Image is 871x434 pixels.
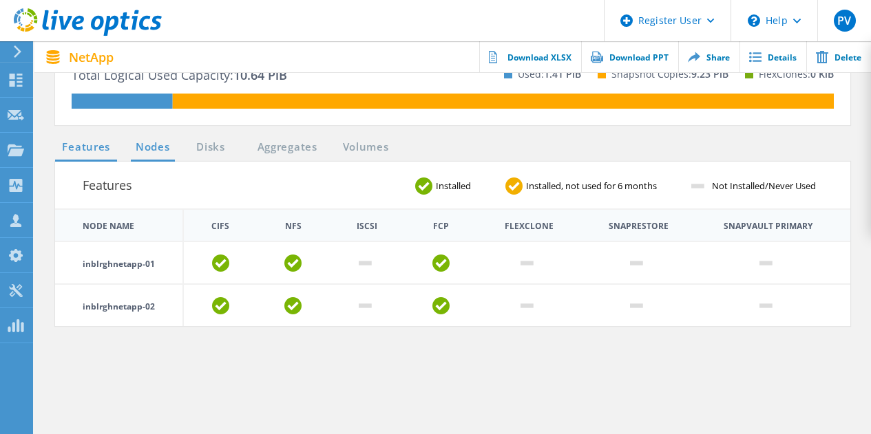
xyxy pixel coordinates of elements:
[131,139,175,156] a: Nodes
[55,139,117,156] a: Features
[748,14,760,27] svg: \n
[609,222,669,230] th: Snaprestore
[55,241,183,284] td: inblrghnetapp-01
[433,222,449,230] th: FCP
[357,222,377,230] th: iSCSI
[581,41,678,72] a: Download PPT
[69,51,114,63] span: NetApp
[806,41,871,72] a: Delete
[14,29,162,39] a: Live Optics Dashboard
[479,41,581,72] a: Download XLSX
[55,209,183,241] th: Node Name
[691,67,728,80] span: 9.23 PiB
[724,222,812,230] th: Snapvault Primary
[837,15,851,26] span: PV
[739,41,806,72] a: Details
[523,182,671,191] span: Installed, not used for 6 months
[249,139,326,156] a: Aggregates
[285,222,302,230] th: NFS
[505,222,554,230] th: FlexClone
[544,67,581,80] span: 1.41 PiB
[709,182,830,191] span: Not Installed/Never Used
[810,67,834,80] span: 0 KiB
[336,139,396,156] a: Volumes
[55,284,183,326] td: inblrghnetapp-02
[432,182,485,191] span: Installed
[678,41,739,72] a: Share
[83,175,132,195] h3: Features
[192,139,229,156] a: Disks
[211,222,229,230] th: CIFS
